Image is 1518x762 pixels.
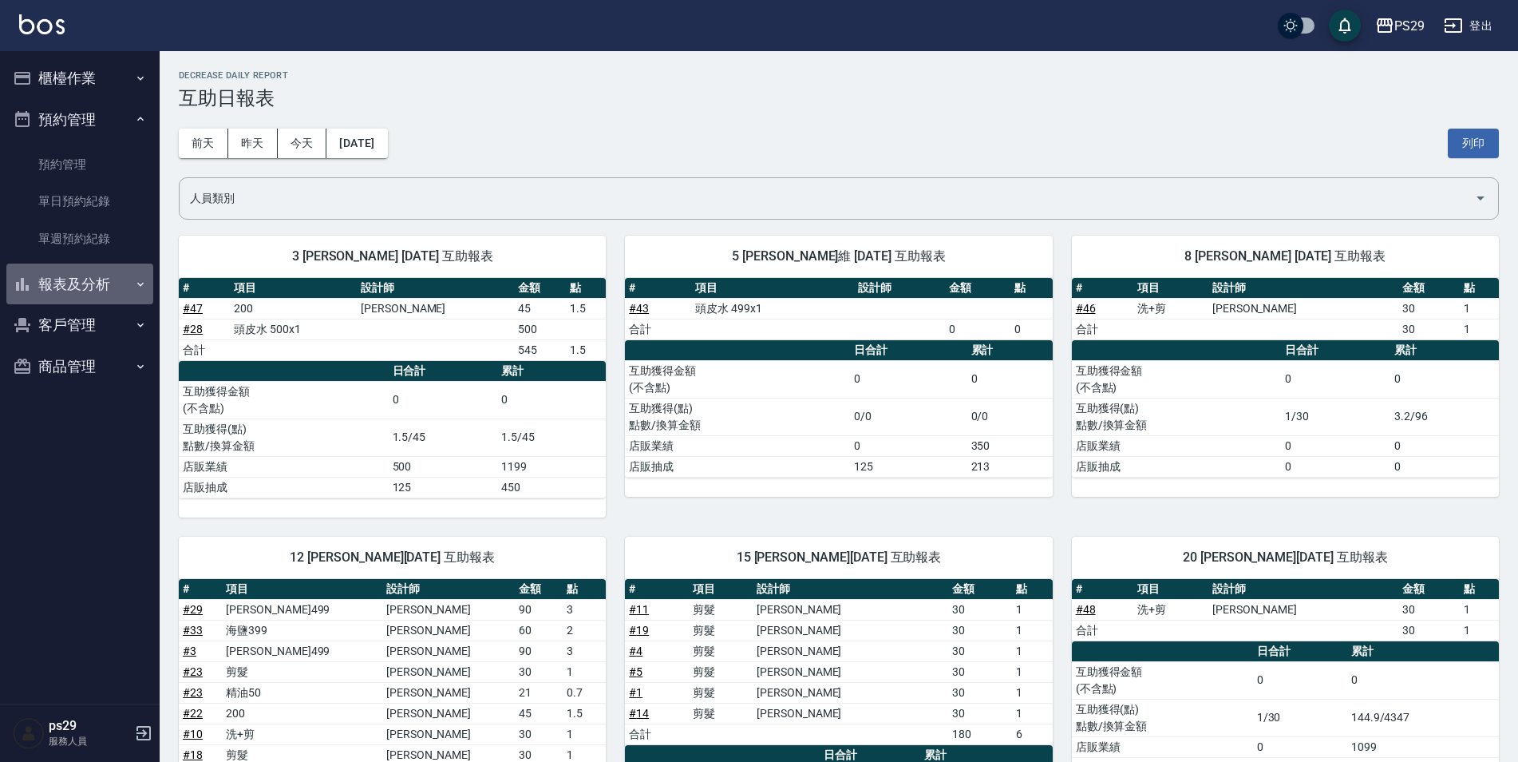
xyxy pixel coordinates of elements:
td: 30 [948,682,1012,703]
a: #48 [1076,603,1096,616]
th: 日合計 [850,340,967,361]
td: [PERSON_NAME]499 [222,599,382,620]
td: 180 [948,724,1012,744]
td: 海鹽399 [222,620,382,641]
td: 0 [850,435,967,456]
td: 545 [514,339,565,360]
a: #4 [629,645,642,657]
td: 店販業績 [1072,435,1282,456]
td: 3 [563,599,606,620]
td: 0 [1390,435,1499,456]
td: 45 [515,703,563,724]
td: 30 [515,661,563,682]
th: 累計 [1390,340,1499,361]
td: 450 [497,477,606,498]
th: 點 [563,579,606,600]
img: Person [13,717,45,749]
td: 1 [1012,620,1053,641]
table: a dense table [1072,278,1499,340]
td: 30 [948,620,1012,641]
td: 1199 [497,456,606,477]
td: [PERSON_NAME] [753,682,948,703]
td: [PERSON_NAME] [382,724,516,744]
td: 0 [1281,435,1390,456]
td: 1 [1012,661,1053,682]
a: 預約管理 [6,146,153,183]
p: 服務人員 [49,734,130,748]
button: 預約管理 [6,99,153,141]
th: 點 [1460,579,1499,600]
a: #3 [183,645,196,657]
td: 店販抽成 [1072,456,1282,477]
td: 剪髮 [689,682,753,703]
td: 0 [1010,319,1052,339]
th: 項目 [689,579,753,600]
a: 單週預約紀錄 [6,220,153,257]
th: 項目 [1133,579,1208,600]
td: 3 [563,641,606,661]
th: 點 [566,278,607,299]
td: 60 [515,620,563,641]
a: #23 [183,665,203,678]
td: 200 [222,703,382,724]
th: 項目 [691,278,854,299]
td: 頭皮水 499x1 [691,298,854,319]
td: 剪髮 [689,703,753,724]
td: [PERSON_NAME] [753,620,948,641]
th: 金額 [1398,278,1460,299]
td: 1 [1460,298,1499,319]
td: 剪髮 [689,661,753,682]
a: #47 [183,302,203,315]
a: #23 [183,686,203,699]
td: 1099 [1347,736,1499,757]
td: 30 [948,599,1012,620]
td: 1 [1012,703,1053,724]
span: 5 [PERSON_NAME]維 [DATE] 互助報表 [644,248,1033,264]
td: [PERSON_NAME] [357,298,514,319]
td: 213 [967,456,1053,477]
td: 洗+剪 [222,724,382,744]
td: 125 [389,477,498,498]
a: #33 [183,624,203,637]
td: 1/30 [1281,398,1390,435]
td: 144.9/4347 [1347,699,1499,736]
td: 1 [1012,599,1053,620]
td: 0.7 [563,682,606,703]
th: # [625,579,689,600]
a: #1 [629,686,642,699]
td: [PERSON_NAME] [382,620,516,641]
th: # [179,278,230,299]
td: 2 [563,620,606,641]
th: 金額 [945,278,1011,299]
td: 互助獲得(點) 點數/換算金額 [1072,699,1253,736]
td: 1 [1460,319,1499,339]
td: 0 [1253,736,1347,757]
th: 日合計 [1281,340,1390,361]
th: # [1072,579,1133,600]
th: # [625,278,691,299]
td: [PERSON_NAME] [1208,298,1398,319]
td: 3.2/96 [1390,398,1499,435]
td: 45 [514,298,565,319]
th: # [1072,278,1133,299]
td: 1 [1012,682,1053,703]
th: 日合計 [1253,641,1347,662]
td: 90 [515,599,563,620]
td: 1 [1460,620,1499,641]
td: 洗+剪 [1133,599,1208,620]
th: 金額 [1398,579,1460,600]
table: a dense table [1072,579,1499,641]
td: [PERSON_NAME] [753,599,948,620]
td: 0 [945,319,1011,339]
td: [PERSON_NAME] [382,661,516,682]
td: 21 [515,682,563,703]
td: 30 [948,641,1012,661]
a: #10 [183,728,203,740]
th: 金額 [948,579,1012,600]
th: 項目 [230,278,357,299]
th: # [179,579,222,600]
td: [PERSON_NAME] [1208,599,1398,620]
div: PS29 [1394,16,1425,36]
td: 1.5/45 [497,419,606,456]
td: 0 [850,360,967,398]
